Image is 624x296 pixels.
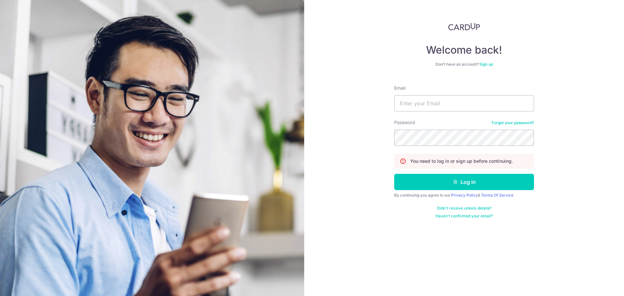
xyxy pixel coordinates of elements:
img: CardUp Logo [448,23,480,31]
label: Email [394,85,405,91]
a: Sign up [479,62,493,67]
button: Log in [394,174,534,190]
a: Terms Of Service [481,193,513,198]
a: Privacy Policy [451,193,478,198]
a: Forgot your password? [492,120,534,125]
div: By continuing you agree to our & [394,193,534,198]
a: Didn't receive unlock details? [437,206,491,211]
h4: Welcome back! [394,44,534,57]
input: Enter your Email [394,95,534,111]
a: Haven't confirmed your email? [435,213,493,219]
label: Password [394,119,415,126]
div: Don’t have an account? [394,62,534,67]
p: You need to log in or sign up before continuing. [410,158,513,164]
